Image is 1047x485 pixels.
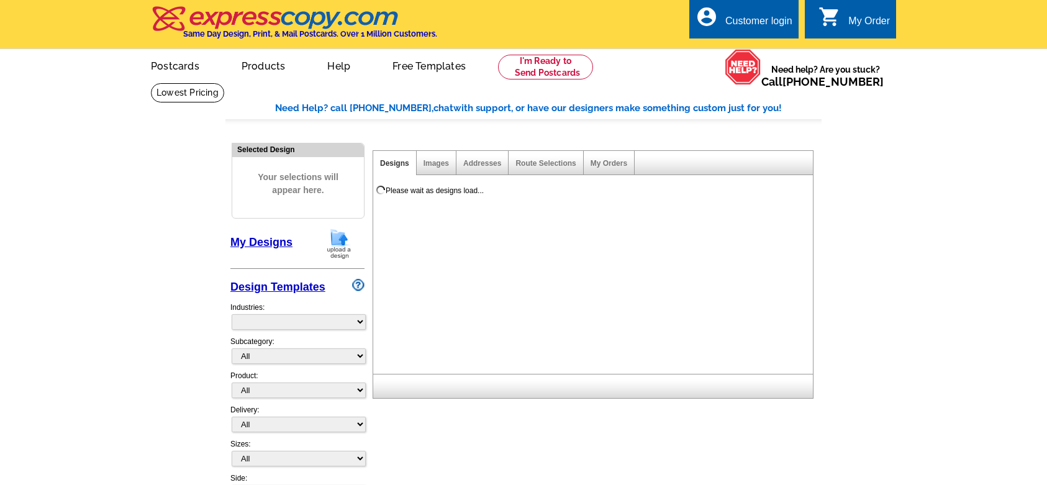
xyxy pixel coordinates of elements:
a: My Orders [591,159,627,168]
div: My Order [848,16,890,33]
img: loading... [376,185,386,195]
div: Please wait as designs load... [386,185,484,196]
a: Route Selections [515,159,576,168]
div: Industries: [230,296,365,336]
a: Free Templates [373,50,486,79]
a: shopping_cart My Order [818,14,890,29]
div: Subcategory: [230,336,365,370]
div: Product: [230,370,365,404]
img: help [725,49,761,85]
span: Need help? Are you stuck? [761,63,890,88]
a: [PHONE_NUMBER] [782,75,884,88]
a: Images [424,159,449,168]
a: Products [222,50,306,79]
div: Need Help? call [PHONE_NUMBER], with support, or have our designers make something custom just fo... [275,101,822,116]
div: Customer login [725,16,792,33]
h4: Same Day Design, Print, & Mail Postcards. Over 1 Million Customers. [183,29,437,39]
img: upload-design [323,228,355,260]
a: My Designs [230,236,292,248]
a: Design Templates [230,281,325,293]
a: Help [307,50,370,79]
div: Delivery: [230,404,365,438]
span: Your selections will appear here. [242,158,355,209]
span: Call [761,75,884,88]
a: Postcards [131,50,219,79]
div: Sizes: [230,438,365,473]
img: design-wizard-help-icon.png [352,279,365,291]
div: Selected Design [232,143,364,155]
span: chat [433,102,453,114]
a: Addresses [463,159,501,168]
i: account_circle [696,6,718,28]
a: Designs [380,159,409,168]
a: Same Day Design, Print, & Mail Postcards. Over 1 Million Customers. [151,15,437,39]
a: account_circle Customer login [696,14,792,29]
i: shopping_cart [818,6,841,28]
